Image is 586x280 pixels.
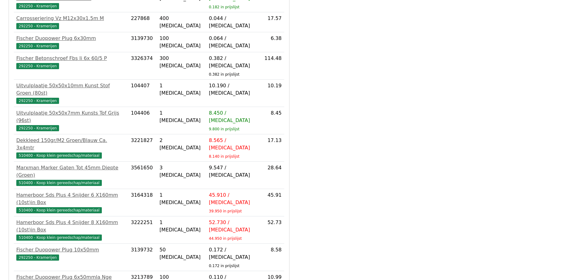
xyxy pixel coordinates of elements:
[16,191,126,214] a: Hamerboor Sds Plus 4 Snijder 6 X160mm (10st)in Box510400 - Koop klein gereedschap/materiaal
[16,219,126,241] a: Hamerboor Sds Plus 4 Snijder 8 X160mm (10st)in Box510400 - Koop klein gereedschap/materiaal
[209,35,257,49] div: 0.064 / [MEDICAL_DATA]
[16,191,126,206] div: Hamerboor Sds Plus 4 Snijder 6 X160mm (10st)in Box
[209,209,242,213] sub: 39.950 in prijslijst
[16,82,126,97] div: Uitvulplaatje 50x50x10mm Kunst Stof Groen (80st)
[159,246,204,261] div: 50 [MEDICAL_DATA]
[16,235,102,241] span: 510400 - Koop klein gereedschap/materiaal
[16,219,126,234] div: Hamerboor Sds Plus 4 Snijder 8 X160mm (10st)in Box
[129,162,157,189] td: 3561650
[16,109,126,132] a: Uitvulplaatje 50x50x7mm Kunsts Tof Grijs (96st)292250 - Kramerijen
[209,264,239,268] sub: 0.172 in prijslijst
[209,191,257,206] div: 45.910 / [MEDICAL_DATA]
[16,137,126,159] a: Dekkleed 150gr/M2 Groen/Blauw Ca. 3x4mtr510400 - Koop klein gereedschap/materiaal
[159,35,204,49] div: 100 [MEDICAL_DATA]
[209,236,242,241] sub: 44.950 in prijslijst
[259,80,284,107] td: 10.19
[16,137,126,152] div: Dekkleed 150gr/M2 Groen/Blauw Ca. 3x4mtr
[16,23,59,29] span: 292250 - Kramerijen
[259,52,284,80] td: 114.48
[209,55,257,69] div: 0.382 / [MEDICAL_DATA]
[209,82,257,97] div: 10.190 / [MEDICAL_DATA]
[16,55,126,69] a: Fischer Betonschroef Fbs Ii 6x 60/5 P292250 - Kramerijen
[16,254,59,261] span: 292250 - Kramerijen
[159,82,204,97] div: 1 [MEDICAL_DATA]
[16,98,59,104] span: 292250 - Kramerijen
[129,80,157,107] td: 104407
[16,15,126,22] div: Carrosseriering Vz M12x30x1.5m M
[209,72,239,77] sub: 0.382 in prijslijst
[159,219,204,234] div: 1 [MEDICAL_DATA]
[209,246,257,261] div: 0.172 / [MEDICAL_DATA]
[16,109,126,124] div: Uitvulplaatje 50x50x7mm Kunsts Tof Grijs (96st)
[159,55,204,69] div: 300 [MEDICAL_DATA]
[259,32,284,52] td: 6.38
[16,180,102,186] span: 510400 - Koop klein gereedschap/materiaal
[159,137,204,152] div: 2 [MEDICAL_DATA]
[129,12,157,32] td: 227868
[259,107,284,134] td: 8.45
[16,43,59,49] span: 292250 - Kramerijen
[159,15,204,30] div: 400 [MEDICAL_DATA]
[129,32,157,52] td: 3139730
[259,216,284,244] td: 52.73
[16,3,59,9] span: 292250 - Kramerijen
[209,219,257,234] div: 52.730 / [MEDICAL_DATA]
[159,164,204,179] div: 3 [MEDICAL_DATA]
[16,207,102,213] span: 510400 - Koop klein gereedschap/materiaal
[16,35,126,49] a: Fischer Duopower Plug 6x30mm292250 - Kramerijen
[129,107,157,134] td: 104406
[209,5,239,9] sub: 0.182 in prijslijst
[16,246,126,261] a: Fischer Duopower Plug 10x50mm292250 - Kramerijen
[16,82,126,104] a: Uitvulplaatje 50x50x10mm Kunst Stof Groen (80st)292250 - Kramerijen
[16,152,102,159] span: 510400 - Koop klein gereedschap/materiaal
[16,15,126,30] a: Carrosseriering Vz M12x30x1.5m M292250 - Kramerijen
[159,191,204,206] div: 1 [MEDICAL_DATA]
[209,15,257,30] div: 0.044 / [MEDICAL_DATA]
[209,127,239,131] sub: 9.800 in prijslijst
[209,164,257,179] div: 9.547 / [MEDICAL_DATA]
[129,216,157,244] td: 3222251
[16,164,126,186] a: Marxman Marker Gaten Tot 45mm Diepte (Groen)510400 - Koop klein gereedschap/materiaal
[129,134,157,162] td: 3221827
[259,189,284,216] td: 45.91
[209,137,257,152] div: 8.565 / [MEDICAL_DATA]
[209,109,257,124] div: 8.450 / [MEDICAL_DATA]
[16,125,59,131] span: 292250 - Kramerijen
[16,63,59,69] span: 292250 - Kramerijen
[16,246,126,254] div: Fischer Duopower Plug 10x50mm
[259,12,284,32] td: 17.57
[159,109,204,124] div: 1 [MEDICAL_DATA]
[129,244,157,271] td: 3139732
[129,52,157,80] td: 3326374
[129,189,157,216] td: 3164318
[259,244,284,271] td: 8.58
[209,154,239,159] sub: 8.140 in prijslijst
[259,134,284,162] td: 17.13
[16,55,126,62] div: Fischer Betonschroef Fbs Ii 6x 60/5 P
[16,164,126,179] div: Marxman Marker Gaten Tot 45mm Diepte (Groen)
[259,162,284,189] td: 28.64
[16,35,126,42] div: Fischer Duopower Plug 6x30mm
